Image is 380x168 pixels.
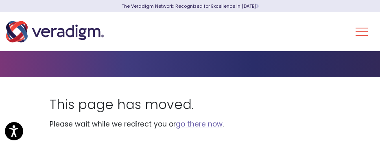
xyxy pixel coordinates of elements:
p: Please wait while we redirect you or . [50,119,330,130]
a: go there now [176,119,223,129]
img: Veradigm logo [6,18,104,45]
span: Learn More [256,3,259,9]
a: The Veradigm Network: Recognized for Excellence in [DATE]Learn More [122,3,259,9]
button: Toggle Navigation Menu [356,21,368,42]
h1: This page has moved. [50,97,330,112]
